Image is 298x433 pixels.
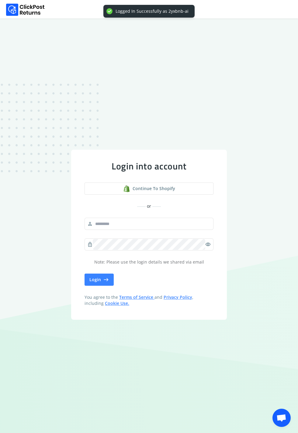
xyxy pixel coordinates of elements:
[6,4,45,16] img: Logo
[123,185,130,192] img: shopify logo
[85,274,114,286] button: Login east
[119,294,154,300] a: Terms of Service
[133,186,175,192] span: Continue to shopify
[164,294,192,300] a: Privacy Policy
[85,182,213,195] button: Continue to shopify
[103,275,109,284] span: east
[85,161,213,172] div: Login into account
[205,240,211,249] span: visibility
[105,300,129,306] a: Cookie Use.
[85,294,213,306] span: You agree to the and , including
[87,240,93,249] span: lock
[272,409,291,427] a: Open chat
[85,259,213,265] p: Note: Please use the login details we shared via email
[87,220,93,228] span: person
[116,9,189,14] div: Logged In Successfully as 2yxbnb-ai
[85,182,213,195] a: shopify logoContinue to shopify
[85,203,213,209] div: or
